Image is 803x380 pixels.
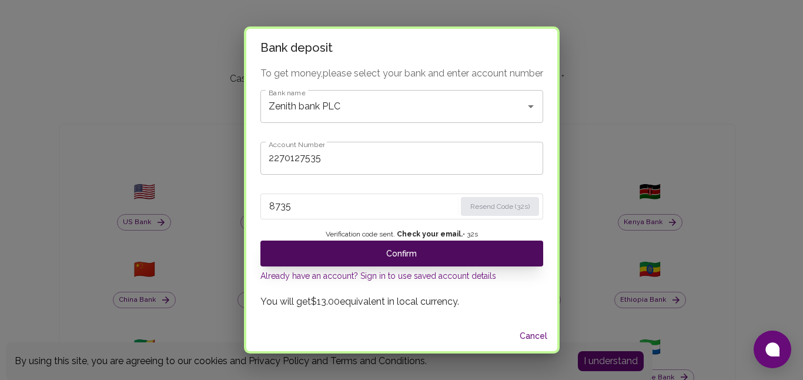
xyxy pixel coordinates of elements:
[515,325,553,347] button: Cancel
[269,139,324,149] label: Account Number
[260,66,543,81] p: To get money, please select your bank and enter account number
[397,230,463,238] strong: Check your email.
[269,88,305,98] label: Bank name
[260,295,543,309] p: You will get $13.00 equivalent in local currency.
[269,197,456,216] input: Enter verification code
[260,241,543,266] button: Confirm
[461,197,539,216] button: Resend Code (32s)
[260,270,496,282] button: Already have an account? Sign in to use saved account details
[754,331,791,368] button: Open chat window
[523,98,539,115] button: Open
[326,229,478,241] span: Verification code sent. • 32 s
[246,29,557,66] h2: Bank deposit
